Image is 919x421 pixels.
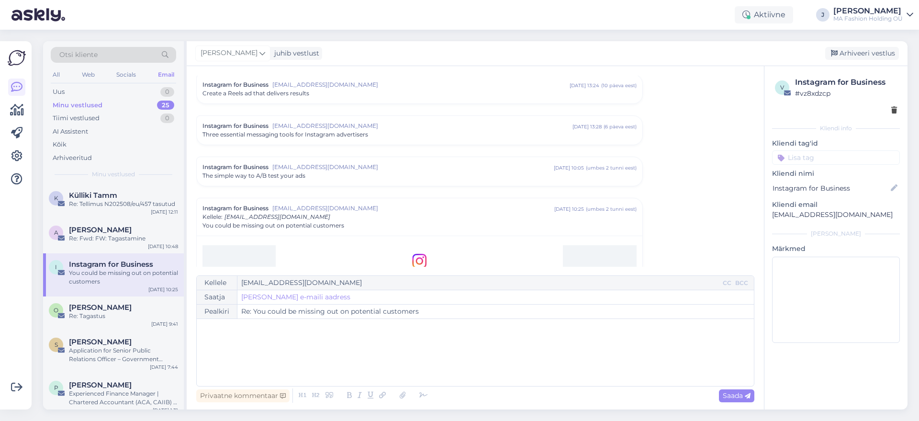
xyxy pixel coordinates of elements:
div: Minu vestlused [53,101,102,110]
span: Instagram for Business [202,122,269,130]
span: Külliki Tamm [69,191,117,200]
p: Kliendi nimi [772,169,900,179]
span: Instagram for Business [202,163,269,171]
input: Recepient... [237,276,721,290]
p: Kliendi email [772,200,900,210]
div: Socials [114,68,138,81]
div: Kellele [197,276,237,290]
p: Märkmed [772,244,900,254]
div: CC [721,279,733,287]
div: Experienced Finance Manager | Chartered Accountant (ACA, CAIIB) | Treasury, IFRS & Risk Managemen... [69,389,178,407]
div: Web [80,68,97,81]
div: BCC [733,279,750,287]
div: [DATE] 9:41 [151,320,178,328]
div: ( umbes 2 tunni eest ) [586,164,637,171]
span: K [54,194,58,202]
span: [PERSON_NAME] [201,48,258,58]
div: Re: Tellimus N202508/eu/457 tasutud [69,200,178,208]
div: Kõik [53,140,67,149]
div: # vz8xdzcp [795,88,897,99]
span: [EMAIL_ADDRESS][DOMAIN_NAME] [272,204,554,213]
span: Olivia Saks [69,303,132,312]
div: Uus [53,87,65,97]
input: Write subject here... [237,305,754,319]
span: Saada [723,391,751,400]
span: [EMAIL_ADDRESS][DOMAIN_NAME] [224,213,330,220]
div: [DATE] 10:25 [554,205,584,213]
span: I [55,263,57,271]
span: [EMAIL_ADDRESS][DOMAIN_NAME] [272,122,572,130]
span: Create a Reels ad that delivers results [202,89,309,98]
span: Shibu Krishnan [69,338,132,346]
div: 0 [160,87,174,97]
span: Instagram for Business [202,80,269,89]
div: [DATE] 7:44 [150,364,178,371]
div: [DATE] 12:11 [151,208,178,216]
span: Angela Altmets [69,226,132,234]
span: Minu vestlused [92,170,135,179]
div: AI Assistent [53,127,88,137]
span: v [780,84,784,91]
div: Re: Fwd: FW: Tagastamine [69,234,178,243]
div: MA Fashion Holding OÜ [833,15,903,23]
span: You could be missing out on potential customers [202,221,344,230]
div: ( 10 päeva eest ) [601,82,637,89]
div: Instagram for Business [795,77,897,88]
div: [PERSON_NAME] [772,229,900,238]
div: Saatja [197,290,237,304]
div: 25 [157,101,174,110]
input: Lisa tag [772,150,900,165]
span: Pawan Kumar [69,381,132,389]
div: [DATE] 1:31 [153,407,178,414]
div: Email [156,68,176,81]
div: [DATE] 10:05 [554,164,584,171]
div: [DATE] 13:28 [572,123,602,130]
span: S [55,341,58,348]
div: Arhiveeri vestlus [825,47,899,60]
img: Instagram [412,254,426,268]
p: [EMAIL_ADDRESS][DOMAIN_NAME] [772,210,900,220]
span: The simple way to A/B test your ads [202,171,305,180]
span: Instagram for Business [202,204,269,213]
span: [EMAIL_ADDRESS][DOMAIN_NAME] [272,163,554,171]
div: Re: Tagastus [69,312,178,320]
div: ( 6 päeva eest ) [604,123,637,130]
p: Kliendi tag'id [772,138,900,148]
span: Otsi kliente [59,50,98,60]
span: Three essential messaging tools for Instagram advertisers [202,130,368,139]
div: juhib vestlust [270,48,319,58]
span: [EMAIL_ADDRESS][DOMAIN_NAME] [272,80,570,89]
div: All [51,68,62,81]
div: J [816,8,829,22]
div: [PERSON_NAME] [833,7,903,15]
img: Askly Logo [8,49,26,67]
span: Instagram for Business [69,260,153,269]
div: Aktiivne [735,6,793,23]
div: 0 [160,114,174,123]
div: Pealkiri [197,305,237,319]
div: Application for Senior Public Relations Officer – Government Liaison & Delegation Expertise [69,346,178,364]
a: [PERSON_NAME] e-maili aadress [241,292,350,302]
div: Privaatne kommentaar [196,389,290,402]
div: [DATE] 10:25 [148,286,178,293]
a: [PERSON_NAME]MA Fashion Holding OÜ [833,7,913,23]
span: A [54,229,58,236]
div: Kliendi info [772,124,900,133]
input: Lisa nimi [773,183,889,193]
span: Kellele : [202,213,223,220]
div: Arhiveeritud [53,153,92,163]
div: ( umbes 2 tunni eest ) [586,205,637,213]
span: O [54,307,58,314]
div: [DATE] 10:48 [148,243,178,250]
div: [DATE] 13:24 [570,82,599,89]
div: Tiimi vestlused [53,114,100,123]
span: P [54,384,58,391]
div: You could be missing out on potential customers [69,269,178,286]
